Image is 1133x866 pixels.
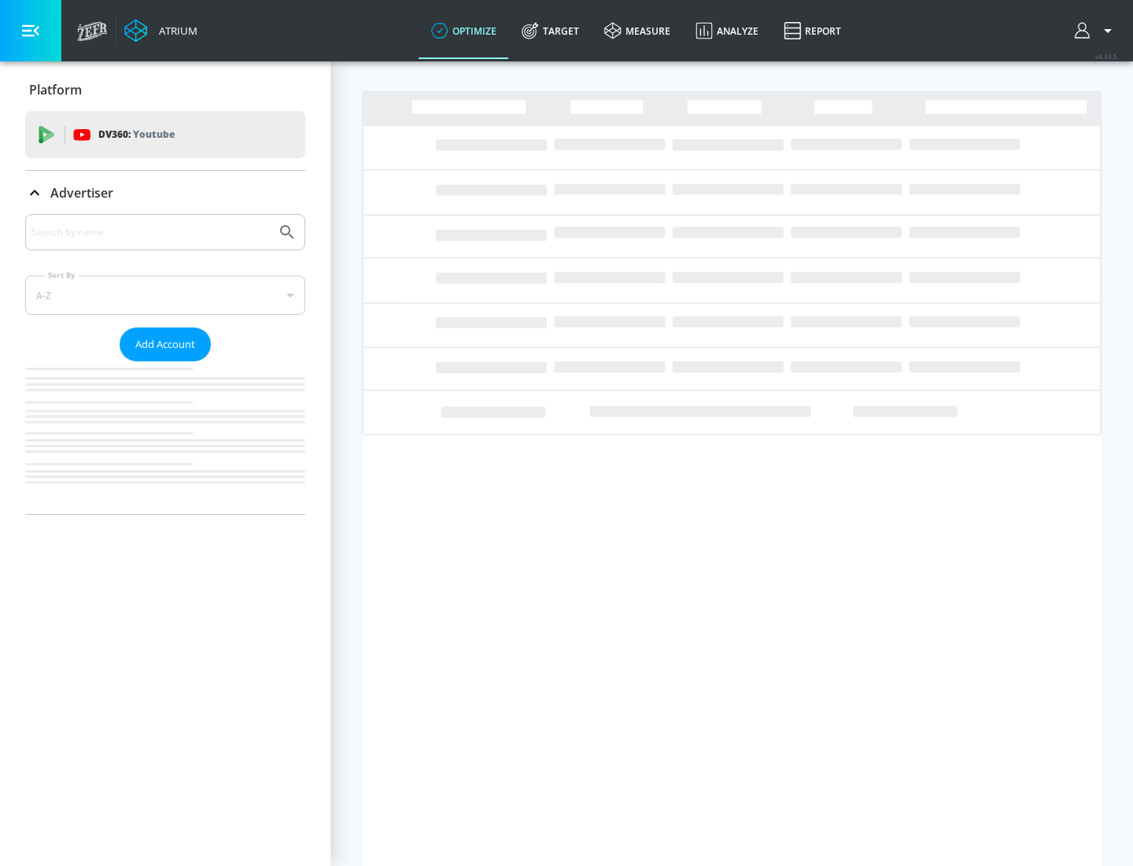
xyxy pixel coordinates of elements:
span: Add Account [135,335,195,353]
div: Advertiser [25,171,305,215]
p: Advertiser [50,184,113,202]
div: Platform [25,68,305,112]
a: measure [592,2,683,59]
a: Target [509,2,592,59]
a: optimize [419,2,509,59]
a: Atrium [124,19,197,43]
p: DV360: [98,126,175,143]
div: Advertiser [25,214,305,514]
nav: list of Advertiser [25,361,305,514]
button: Add Account [120,328,211,361]
p: Platform [29,81,82,98]
div: A-Z [25,276,305,315]
label: Sort By [45,270,79,280]
div: DV360: Youtube [25,111,305,158]
p: Youtube [133,126,175,142]
input: Search by name [31,222,270,242]
div: Atrium [153,24,197,38]
a: Analyze [683,2,771,59]
span: v 4.33.5 [1095,52,1117,61]
a: Report [771,2,854,59]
